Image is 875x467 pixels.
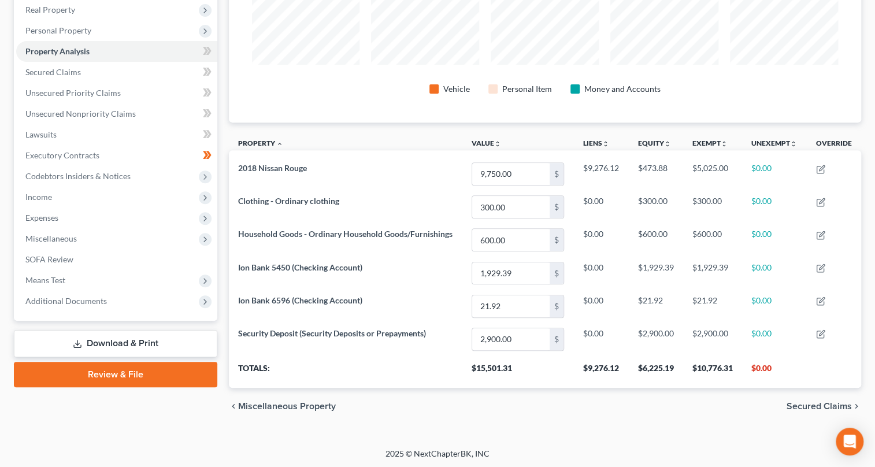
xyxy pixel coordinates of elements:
span: Secured Claims [787,402,852,411]
i: unfold_more [602,140,609,147]
div: Money and Accounts [584,83,660,95]
a: Equityunfold_more [637,139,670,147]
td: $1,929.39 [683,257,742,290]
a: Exemptunfold_more [692,139,728,147]
td: $0.00 [742,257,806,290]
span: Security Deposit (Security Deposits or Prepayments) [238,328,426,338]
div: Vehicle [443,83,470,95]
td: $0.00 [574,191,628,224]
a: Secured Claims [16,62,217,83]
span: Unsecured Nonpriority Claims [25,109,136,118]
span: Secured Claims [25,67,81,77]
td: $300.00 [628,191,683,224]
span: Executory Contracts [25,150,99,160]
th: $10,776.31 [683,355,742,388]
div: $ [550,196,563,218]
td: $21.92 [628,290,683,323]
a: Review & File [14,362,217,387]
div: Open Intercom Messenger [836,428,863,455]
span: Codebtors Insiders & Notices [25,171,131,181]
td: $300.00 [683,191,742,224]
span: Income [25,192,52,202]
span: Miscellaneous Property [238,402,336,411]
th: Totals: [229,355,463,388]
a: Property Analysis [16,41,217,62]
span: Real Property [25,5,75,14]
td: $0.00 [574,290,628,323]
a: Valueunfold_more [472,139,501,147]
i: chevron_right [852,402,861,411]
div: $ [550,163,563,185]
td: $0.00 [742,157,806,190]
button: Secured Claims chevron_right [787,402,861,411]
i: expand_less [276,140,283,147]
button: chevron_left Miscellaneous Property [229,402,336,411]
th: Override [807,132,861,158]
div: $ [550,262,563,284]
span: SOFA Review [25,254,73,264]
td: $0.00 [574,224,628,257]
span: Unsecured Priority Claims [25,88,121,98]
i: unfold_more [790,140,797,147]
input: 0.00 [472,295,550,317]
a: Property expand_less [238,139,283,147]
a: Liensunfold_more [583,139,609,147]
td: $0.00 [574,257,628,290]
td: $0.00 [742,323,806,355]
td: $0.00 [574,323,628,355]
td: $5,025.00 [683,157,742,190]
input: 0.00 [472,196,550,218]
th: $6,225.19 [628,355,683,388]
input: 0.00 [472,229,550,251]
td: $600.00 [683,224,742,257]
th: $9,276.12 [574,355,628,388]
span: Clothing - Ordinary clothing [238,196,339,206]
td: $9,276.12 [574,157,628,190]
a: Lawsuits [16,124,217,145]
td: $0.00 [742,290,806,323]
span: Additional Documents [25,296,107,306]
i: unfold_more [721,140,728,147]
td: $600.00 [628,224,683,257]
td: $473.88 [628,157,683,190]
a: SOFA Review [16,249,217,270]
div: $ [550,295,563,317]
span: Household Goods - Ordinary Household Goods/Furnishings [238,229,453,239]
span: Personal Property [25,25,91,35]
a: Executory Contracts [16,145,217,166]
a: Unsecured Nonpriority Claims [16,103,217,124]
span: Lawsuits [25,129,57,139]
th: $15,501.31 [462,355,574,388]
a: Unexemptunfold_more [751,139,797,147]
a: Download & Print [14,330,217,357]
span: Expenses [25,213,58,223]
td: $0.00 [742,224,806,257]
input: 0.00 [472,262,550,284]
a: Unsecured Priority Claims [16,83,217,103]
td: $2,900.00 [683,323,742,355]
td: $21.92 [683,290,742,323]
span: Ion Bank 6596 (Checking Account) [238,295,362,305]
span: Ion Bank 5450 (Checking Account) [238,262,362,272]
input: 0.00 [472,163,550,185]
i: chevron_left [229,402,238,411]
i: unfold_more [663,140,670,147]
th: $0.00 [742,355,806,388]
input: 0.00 [472,328,550,350]
span: Means Test [25,275,65,285]
span: Property Analysis [25,46,90,56]
td: $0.00 [742,191,806,224]
td: $2,900.00 [628,323,683,355]
div: $ [550,229,563,251]
span: 2018 Nissan Rouge [238,163,307,173]
i: unfold_more [494,140,501,147]
span: Miscellaneous [25,233,77,243]
div: $ [550,328,563,350]
div: Personal Item [502,83,552,95]
td: $1,929.39 [628,257,683,290]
